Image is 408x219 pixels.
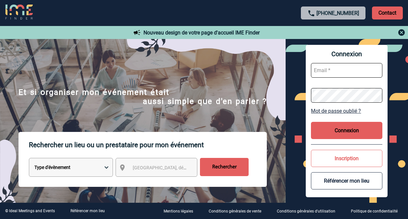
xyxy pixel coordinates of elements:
[133,165,223,170] span: [GEOGRAPHIC_DATA], département, région...
[311,63,382,78] input: Email *
[311,108,382,114] a: Mot de passe oublié ?
[29,132,267,158] p: Rechercher un lieu ou un prestataire pour mon événement
[307,9,315,17] img: call-24-px.png
[311,50,382,58] span: Connexion
[204,208,272,214] a: Conditions générales de vente
[164,209,193,214] p: Mentions légales
[272,208,346,214] a: Conditions générales d'utilisation
[5,209,55,213] div: © Ideal Meetings and Events
[351,209,398,214] p: Politique de confidentialité
[70,209,105,213] a: Référencer mon lieu
[277,209,335,214] p: Conditions générales d'utilisation
[346,208,408,214] a: Politique de confidentialité
[311,172,382,189] button: Référencer mon lieu
[209,209,261,214] p: Conditions générales de vente
[372,6,403,19] p: Contact
[158,208,204,214] a: Mentions légales
[311,122,382,139] button: Connexion
[311,150,382,167] button: Inscription
[200,158,249,176] input: Rechercher
[316,10,359,16] a: [PHONE_NUMBER]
